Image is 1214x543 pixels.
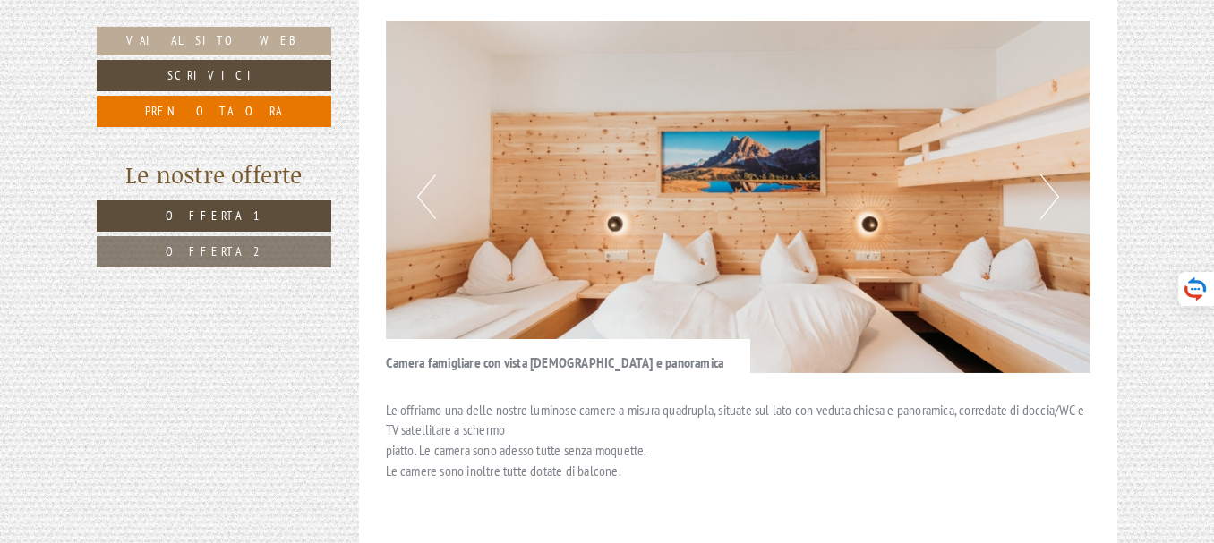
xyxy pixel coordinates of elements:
[386,21,1091,373] img: image
[97,96,331,127] a: Prenota ora
[386,400,1091,481] p: Le offriamo una delle nostre luminose camere a misura quadrupla, situate sul lato con veduta chie...
[386,339,751,373] div: Camera famigliare con vista [DEMOGRAPHIC_DATA] e panoramica
[97,158,331,191] div: Le nostre offerte
[97,60,331,91] a: Scrivici
[166,208,263,224] span: Offerta 1
[97,27,331,55] a: Vai al sito web
[1040,174,1059,219] button: Next
[417,174,436,219] button: Previous
[166,243,263,259] span: Offerta 2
